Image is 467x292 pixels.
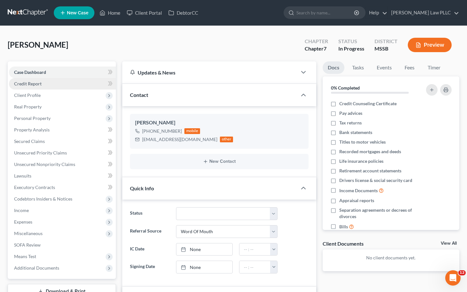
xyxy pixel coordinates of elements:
a: Secured Claims [9,136,116,147]
span: Case Dashboard [14,69,46,75]
span: Credit Report [14,81,42,86]
div: Yes that is correct on that card. [48,169,118,176]
span: Appraisal reports [339,197,374,204]
a: Help [366,7,387,19]
span: Unsecured Priority Claims [14,150,67,155]
div: [PHONE_NUMBER] [142,128,182,134]
span: Tax returns [339,120,362,126]
button: Preview [408,38,452,52]
span: Bills [339,224,348,230]
a: [PERSON_NAME] Law PLLC [388,7,459,19]
div: other [220,137,233,142]
a: Property Analysis [9,124,116,136]
div: Chapter [305,45,328,52]
div: Chapter [305,38,328,45]
a: None [176,243,232,256]
a: SOFA Review [9,239,116,251]
span: Quick Info [130,185,154,191]
span: Titles to motor vehicles [339,139,386,145]
span: Unsecured Nonpriority Claims [14,162,75,167]
img: Profile image for Operator [18,4,28,14]
span: New Case [67,11,88,15]
span: SOFA Review [14,242,41,248]
span: Income [14,208,29,213]
button: Start recording [41,209,46,215]
span: Miscellaneous [14,231,43,236]
a: Unsecured Nonpriority Claims [9,159,116,170]
a: Case Dashboard [9,67,116,78]
span: [PERSON_NAME] [8,40,68,49]
a: Client Portal [124,7,165,19]
button: Upload attachment [30,209,36,215]
span: Secured Claims [14,138,45,144]
div: I'm speaking with [PERSON_NAME] again regarding the message you keep getting. Can you confirm tha... [10,113,100,156]
div: Still same error on it. I have logged out and logged in. [28,60,118,73]
span: Codebtors Insiders & Notices [14,196,72,201]
span: Property Analysis [14,127,50,132]
span: Lawsuits [14,173,31,178]
span: 12 [458,270,466,275]
div: Emma says… [5,12,123,56]
div: Emma says… [5,185,123,205]
div: Thanks [PERSON_NAME]. I'll keep you updated [10,188,100,201]
a: Executory Contracts [9,182,116,193]
span: Real Property [14,104,42,109]
label: IC Date [127,243,173,256]
span: Credit Counseling Certificate [339,100,397,107]
a: Lawsuits [9,170,116,182]
span: Drivers license & social security card [339,177,412,184]
button: Emoji picker [10,209,15,215]
a: Docs [323,61,344,74]
input: -- : -- [239,243,270,256]
span: Life insurance policies [339,158,383,164]
span: Separation agreements or decrees of divorces [339,207,420,220]
h1: Operator [31,3,54,8]
div: Emma says… [5,109,123,165]
span: Additional Documents [14,265,59,271]
a: Credit Report [9,78,116,90]
button: Send a message… [110,207,120,217]
div: District [374,38,398,45]
div: Emma says… [5,82,123,109]
span: Retirement account statements [339,168,401,174]
div: [PERSON_NAME] [135,119,303,127]
label: Status [127,207,173,220]
span: Recorded mortgages and deeds [339,148,401,155]
span: 7 [324,45,326,51]
div: Updates & News [130,69,289,76]
div: Yes that is correct on that card. [43,165,123,179]
label: Referral Source [127,225,173,238]
div: Client Documents [323,240,364,247]
button: Home [100,3,112,15]
button: Gif picker [20,209,25,215]
a: View All [441,241,457,246]
div: mobile [184,128,200,134]
iframe: Intercom live chat [445,270,461,286]
span: Pay advices [339,110,362,116]
span: Executory Contracts [14,185,55,190]
div: Status [338,38,364,45]
a: Events [372,61,397,74]
div: Close [112,3,124,14]
span: Income Documents [339,187,378,194]
div: [EMAIL_ADDRESS][DOMAIN_NAME] [142,136,217,143]
div: In Progress [338,45,364,52]
strong: 0% Completed [331,85,360,91]
input: Search by name... [296,7,355,19]
div: Thanks [PERSON_NAME]. I'll keep you updated [5,185,105,205]
div: Hi [PERSON_NAME]! Thanks for your patience. Could you please try pulling a credit report again? I... [10,16,100,47]
a: Tasks [347,61,369,74]
div: Thanks for letting me know [PERSON_NAME]. Apologies for the frustration here [5,82,105,108]
div: I'm speaking with [PERSON_NAME] again regarding the message you keep getting. Can you confirm tha... [5,109,105,160]
a: Fees [399,61,420,74]
span: Expenses [14,219,32,225]
label: Signing Date [127,261,173,273]
div: Thanks for letting me know [PERSON_NAME]. Apologies for the frustration here [10,85,100,104]
input: -- : -- [239,261,270,273]
div: Hi [PERSON_NAME]! Thanks for your patience. Could you please try pulling a credit report again? I... [5,12,105,51]
span: Personal Property [14,115,51,121]
div: MSSB [374,45,398,52]
span: Bank statements [339,129,372,136]
span: Contact [130,92,148,98]
span: Client Profile [14,92,41,98]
